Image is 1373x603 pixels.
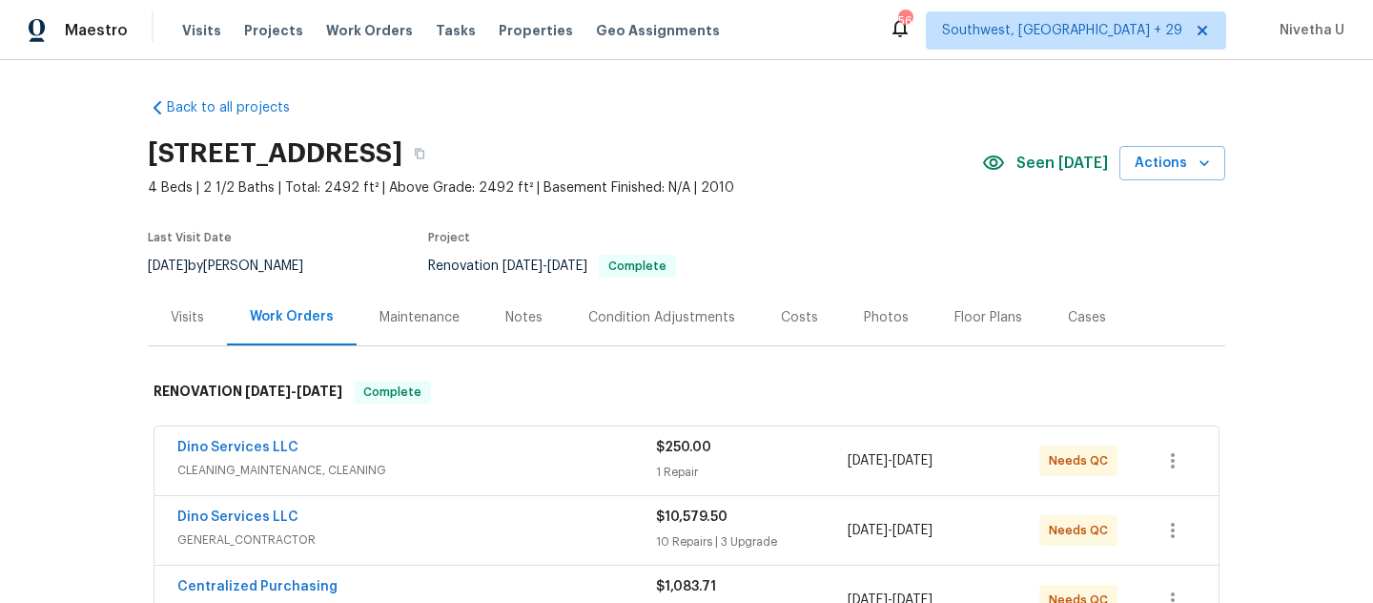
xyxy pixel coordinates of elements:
div: Visits [171,308,204,327]
span: Complete [601,260,674,272]
span: Nivetha U [1272,21,1344,40]
a: Dino Services LLC [177,510,298,524]
span: - [502,260,587,273]
h2: [STREET_ADDRESS] [148,144,402,163]
div: RENOVATION [DATE]-[DATE]Complete [148,362,1225,423]
span: Visits [182,21,221,40]
div: Cases [1068,308,1106,327]
span: Southwest, [GEOGRAPHIC_DATA] + 29 [942,21,1182,40]
span: Maestro [65,21,128,40]
a: Centralized Purchasing [177,580,338,593]
button: Copy Address [402,136,437,171]
span: Complete [356,383,429,402]
span: Needs QC [1049,521,1116,540]
span: [DATE] [297,385,342,398]
span: Seen [DATE] [1016,154,1108,173]
span: 4 Beds | 2 1/2 Baths | Total: 2492 ft² | Above Grade: 2492 ft² | Basement Finished: N/A | 2010 [148,178,982,198]
span: Projects [244,21,303,40]
div: Notes [505,308,543,327]
span: $10,579.50 [656,510,727,524]
span: Last Visit Date [148,232,232,243]
span: [DATE] [547,260,587,273]
span: $250.00 [656,441,711,454]
a: Dino Services LLC [177,441,298,454]
h6: RENOVATION [154,381,342,404]
div: 10 Repairs | 3 Upgrade [656,532,848,551]
span: CLEANING_MAINTENANCE, CLEANING [177,461,656,480]
span: Project [428,232,470,243]
div: 1 Repair [656,463,848,482]
div: Photos [864,308,909,327]
span: Actions [1135,152,1210,176]
div: Floor Plans [954,308,1022,327]
span: [DATE] [148,260,188,273]
div: by [PERSON_NAME] [148,255,326,278]
span: Renovation [428,260,676,273]
div: Work Orders [250,307,334,326]
span: Needs QC [1049,451,1116,470]
div: 560 [898,11,912,31]
span: GENERAL_CONTRACTOR [177,530,656,550]
span: [DATE] [245,385,291,398]
span: [DATE] [892,524,932,537]
span: $1,083.71 [656,580,716,593]
div: Costs [781,308,818,327]
span: - [848,521,932,540]
span: [DATE] [848,454,888,468]
div: Maintenance [379,308,460,327]
span: - [245,385,342,398]
span: [DATE] [892,454,932,468]
span: Tasks [436,24,476,37]
span: Work Orders [326,21,413,40]
span: [DATE] [848,524,888,537]
div: Condition Adjustments [588,308,735,327]
span: Properties [499,21,573,40]
button: Actions [1119,146,1225,181]
span: - [848,451,932,470]
a: Back to all projects [148,98,331,117]
span: Geo Assignments [596,21,720,40]
span: [DATE] [502,260,543,273]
